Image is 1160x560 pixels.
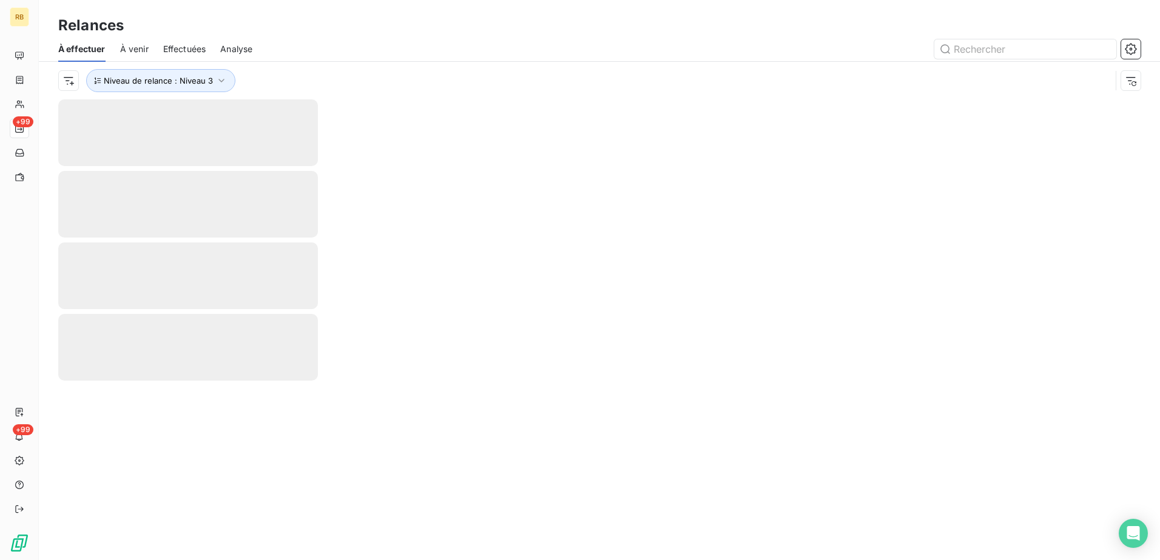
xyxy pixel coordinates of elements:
[934,39,1116,59] input: Rechercher
[220,43,252,55] span: Analyse
[10,533,29,553] img: Logo LeanPay
[58,15,124,36] h3: Relances
[13,424,33,435] span: +99
[13,116,33,127] span: +99
[104,76,213,85] span: Niveau de relance : Niveau 3
[10,7,29,27] div: RB
[163,43,206,55] span: Effectuées
[86,69,235,92] button: Niveau de relance : Niveau 3
[120,43,149,55] span: À venir
[58,43,106,55] span: À effectuer
[1119,519,1148,548] div: Open Intercom Messenger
